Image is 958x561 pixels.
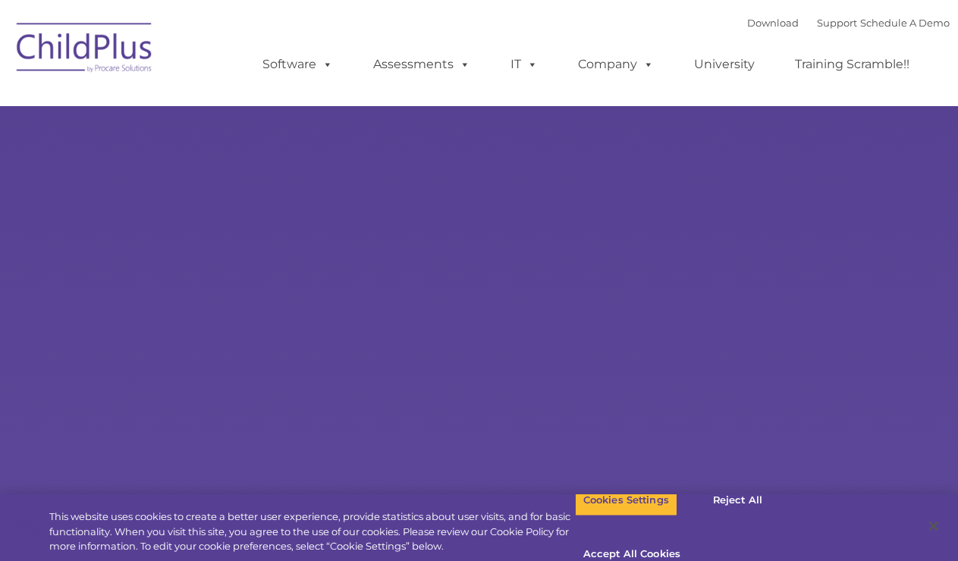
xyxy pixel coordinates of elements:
div: This website uses cookies to create a better user experience, provide statistics about user visit... [49,509,575,553]
a: IT [495,49,553,80]
button: Reject All [690,484,785,516]
button: Close [917,509,950,543]
button: Cookies Settings [575,484,677,516]
img: ChildPlus by Procare Solutions [9,12,161,88]
a: Support [817,17,857,29]
a: Company [563,49,669,80]
a: Schedule A Demo [860,17,950,29]
a: Training Scramble!! [780,49,925,80]
a: University [679,49,770,80]
a: Download [747,17,799,29]
font: | [747,17,950,29]
a: Software [247,49,348,80]
a: Assessments [358,49,485,80]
